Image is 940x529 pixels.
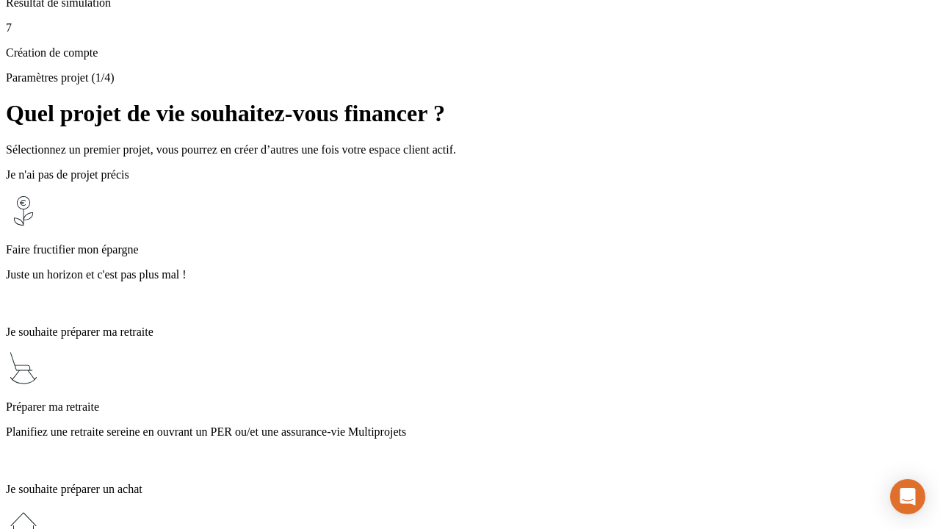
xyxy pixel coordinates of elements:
p: Paramètres projet (1/4) [6,71,934,84]
h1: Quel projet de vie souhaitez-vous financer ? [6,100,934,127]
p: 7 [6,21,934,35]
p: Juste un horizon et c'est pas plus mal ! [6,268,934,281]
p: Préparer ma retraite [6,400,934,414]
span: Sélectionnez un premier projet, vous pourrez en créer d’autres une fois votre espace client actif. [6,143,456,156]
p: Je souhaite préparer ma retraite [6,325,934,339]
p: Je n'ai pas de projet précis [6,168,934,181]
p: Création de compte [6,46,934,60]
p: Je souhaite préparer un achat [6,483,934,496]
p: Planifiez une retraite sereine en ouvrant un PER ou/et une assurance-vie Multiprojets [6,425,934,439]
p: Faire fructifier mon épargne [6,243,934,256]
div: Open Intercom Messenger [890,479,925,514]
